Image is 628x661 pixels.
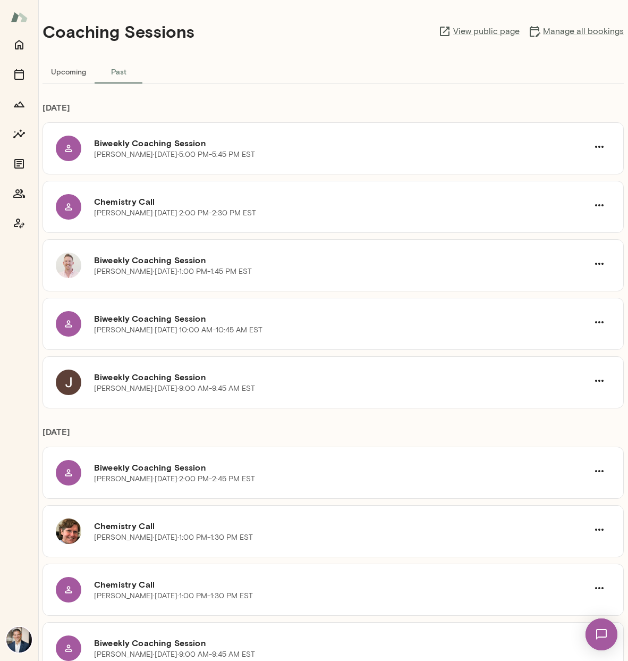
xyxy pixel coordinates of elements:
p: [PERSON_NAME] · [DATE] · 1:00 PM-1:30 PM EST [94,532,253,543]
h6: Biweekly Coaching Session [94,461,588,474]
h6: Biweekly Coaching Session [94,137,588,149]
img: Mento [11,7,28,27]
div: basic tabs example [43,58,624,84]
button: Sessions [9,64,30,85]
p: [PERSON_NAME] · [DATE] · 2:00 PM-2:45 PM EST [94,474,255,484]
h6: Biweekly Coaching Session [94,637,588,649]
button: Documents [9,153,30,174]
h6: Biweekly Coaching Session [94,371,588,383]
a: Manage all bookings [528,25,624,38]
button: Growth Plan [9,94,30,115]
button: Members [9,183,30,204]
button: Insights [9,123,30,145]
p: [PERSON_NAME] · [DATE] · 10:00 AM-10:45 AM EST [94,325,262,336]
button: Upcoming [43,58,95,84]
p: [PERSON_NAME] · [DATE] · 2:00 PM-2:30 PM EST [94,208,256,219]
p: [PERSON_NAME] · [DATE] · 1:00 PM-1:30 PM EST [94,591,253,601]
button: Coach app [9,213,30,234]
button: Past [95,58,142,84]
p: [PERSON_NAME] · [DATE] · 9:00 AM-9:45 AM EST [94,383,255,394]
p: [PERSON_NAME] · [DATE] · 9:00 AM-9:45 AM EST [94,649,255,660]
h6: [DATE] [43,101,624,122]
h6: Biweekly Coaching Session [94,254,588,266]
p: [PERSON_NAME] · [DATE] · 5:00 PM-5:45 PM EST [94,149,255,160]
img: Mark Zschocke [6,627,32,652]
h6: Chemistry Call [94,520,588,532]
h4: Coaching Sessions [43,21,194,41]
a: View public page [438,25,520,38]
h6: [DATE] [43,425,624,447]
h6: Chemistry Call [94,578,588,591]
h6: Biweekly Coaching Session [94,312,588,325]
h6: Chemistry Call [94,195,588,208]
p: [PERSON_NAME] · [DATE] · 1:00 PM-1:45 PM EST [94,266,252,277]
button: Home [9,34,30,55]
